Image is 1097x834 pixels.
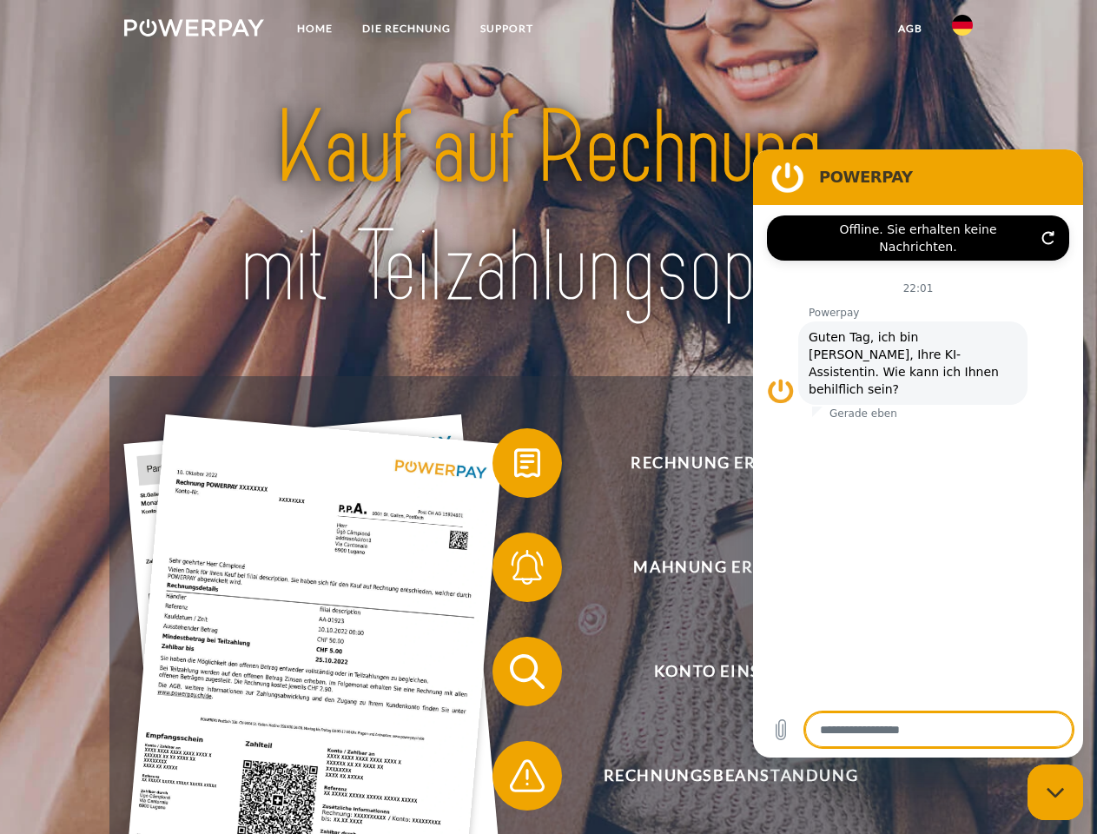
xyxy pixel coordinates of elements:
[753,149,1083,758] iframe: Messaging-Fenster
[883,13,937,44] a: agb
[506,441,549,485] img: qb_bill.svg
[282,13,347,44] a: Home
[506,546,549,589] img: qb_bell.svg
[347,13,466,44] a: DIE RECHNUNG
[466,13,548,44] a: SUPPORT
[492,637,944,706] button: Konto einsehen
[124,19,264,36] img: logo-powerpay-white.svg
[492,428,944,498] button: Rechnung erhalten?
[506,650,549,693] img: qb_search.svg
[1028,764,1083,820] iframe: Schaltfläche zum Öffnen des Messaging-Fensters; Konversation läuft
[492,533,944,602] button: Mahnung erhalten?
[518,637,943,706] span: Konto einsehen
[518,533,943,602] span: Mahnung erhalten?
[166,83,931,333] img: title-powerpay_de.svg
[952,15,973,36] img: de
[518,428,943,498] span: Rechnung erhalten?
[518,741,943,811] span: Rechnungsbeanstandung
[506,754,549,798] img: qb_warning.svg
[492,741,944,811] button: Rechnungsbeanstandung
